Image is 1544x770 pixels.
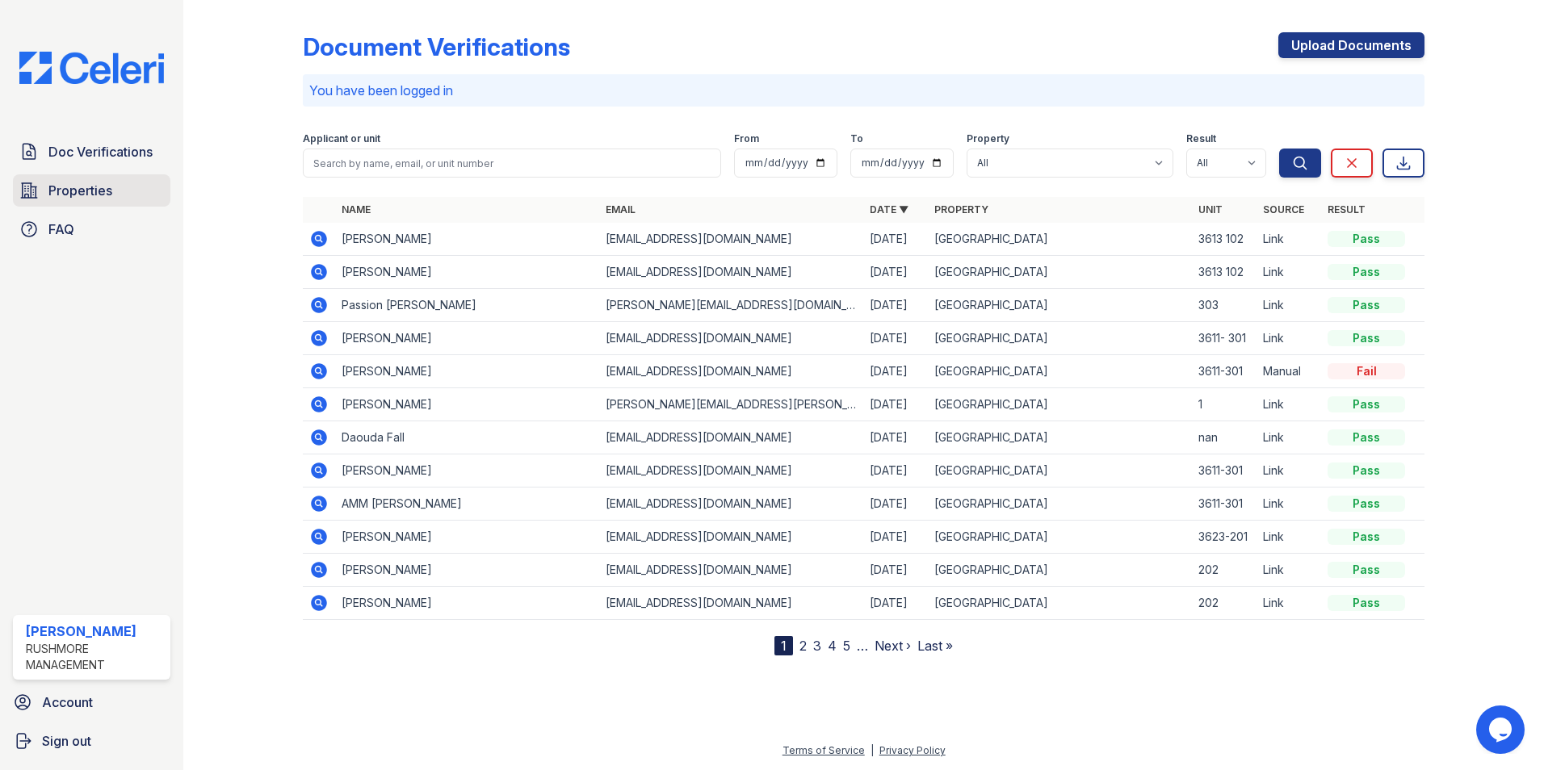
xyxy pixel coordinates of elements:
td: AMM [PERSON_NAME] [335,488,599,521]
a: 4 [828,638,837,654]
input: Search by name, email, or unit number [303,149,721,178]
td: [GEOGRAPHIC_DATA] [928,454,1192,488]
a: Email [606,203,636,216]
td: [DATE] [863,388,928,421]
td: [EMAIL_ADDRESS][DOMAIN_NAME] [599,554,863,587]
div: Pass [1328,231,1405,247]
td: [GEOGRAPHIC_DATA] [928,521,1192,554]
td: Manual [1257,355,1321,388]
label: Result [1186,132,1216,145]
label: From [734,132,759,145]
div: [PERSON_NAME] [26,621,164,641]
a: Account [6,686,177,718]
td: [PERSON_NAME][EMAIL_ADDRESS][DOMAIN_NAME] [599,289,863,322]
td: [GEOGRAPHIC_DATA] [928,256,1192,289]
p: You have been logged in [309,81,1418,100]
td: [GEOGRAPHIC_DATA] [928,421,1192,454]
td: [PERSON_NAME] [335,388,599,421]
div: Pass [1328,264,1405,280]
td: [PERSON_NAME] [335,322,599,355]
div: Pass [1328,529,1405,545]
td: [GEOGRAPHIC_DATA] [928,223,1192,256]
td: [GEOGRAPHIC_DATA] [928,355,1192,388]
td: [PERSON_NAME] [335,587,599,620]
td: [PERSON_NAME] [335,521,599,554]
a: Properties [13,174,170,207]
td: [DATE] [863,521,928,554]
span: Doc Verifications [48,142,153,161]
td: [GEOGRAPHIC_DATA] [928,488,1192,521]
td: Link [1257,322,1321,355]
td: [PERSON_NAME] [335,554,599,587]
td: 3611-301 [1192,355,1257,388]
td: [DATE] [863,322,928,355]
td: [GEOGRAPHIC_DATA] [928,289,1192,322]
td: 3623-201 [1192,521,1257,554]
a: Result [1328,203,1366,216]
div: 1 [774,636,793,655]
div: Pass [1328,496,1405,512]
td: [EMAIL_ADDRESS][DOMAIN_NAME] [599,322,863,355]
td: [GEOGRAPHIC_DATA] [928,388,1192,421]
td: [DATE] [863,223,928,256]
td: [DATE] [863,421,928,454]
td: 202 [1192,587,1257,620]
iframe: chat widget [1476,705,1528,754]
td: Link [1257,388,1321,421]
td: [DATE] [863,355,928,388]
td: [PERSON_NAME] [335,223,599,256]
td: [EMAIL_ADDRESS][DOMAIN_NAME] [599,355,863,388]
td: [EMAIL_ADDRESS][DOMAIN_NAME] [599,521,863,554]
a: Property [934,203,988,216]
label: Applicant or unit [303,132,380,145]
td: [PERSON_NAME] [335,256,599,289]
td: [DATE] [863,587,928,620]
div: Pass [1328,462,1405,479]
td: [PERSON_NAME] [335,355,599,388]
a: Unit [1198,203,1223,216]
td: 3613 102 [1192,223,1257,256]
div: Pass [1328,396,1405,412]
td: [EMAIL_ADDRESS][DOMAIN_NAME] [599,488,863,521]
label: To [850,132,863,145]
td: Link [1257,587,1321,620]
td: nan [1192,421,1257,454]
a: Last » [917,638,953,654]
span: Sign out [42,731,91,751]
td: 3613 102 [1192,256,1257,289]
a: FAQ [13,213,170,245]
td: [GEOGRAPHIC_DATA] [928,587,1192,620]
td: [DATE] [863,554,928,587]
a: 3 [813,638,821,654]
a: Sign out [6,725,177,757]
td: Link [1257,554,1321,587]
td: [EMAIL_ADDRESS][DOMAIN_NAME] [599,256,863,289]
div: Rushmore Management [26,641,164,673]
a: Source [1263,203,1304,216]
div: Pass [1328,297,1405,313]
div: Fail [1328,363,1405,379]
td: Link [1257,488,1321,521]
span: Account [42,693,93,712]
span: Properties [48,181,112,200]
td: [DATE] [863,488,928,521]
td: Passion [PERSON_NAME] [335,289,599,322]
td: [EMAIL_ADDRESS][DOMAIN_NAME] [599,587,863,620]
div: Pass [1328,562,1405,578]
td: 3611-301 [1192,454,1257,488]
a: Doc Verifications [13,136,170,168]
label: Property [967,132,1009,145]
td: 3611- 301 [1192,322,1257,355]
span: FAQ [48,220,74,239]
td: [EMAIL_ADDRESS][DOMAIN_NAME] [599,454,863,488]
a: 5 [843,638,850,654]
td: Link [1257,256,1321,289]
td: 202 [1192,554,1257,587]
td: Link [1257,421,1321,454]
td: Link [1257,454,1321,488]
td: Link [1257,223,1321,256]
span: … [857,636,868,655]
td: 3611-301 [1192,488,1257,521]
div: | [871,744,874,756]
